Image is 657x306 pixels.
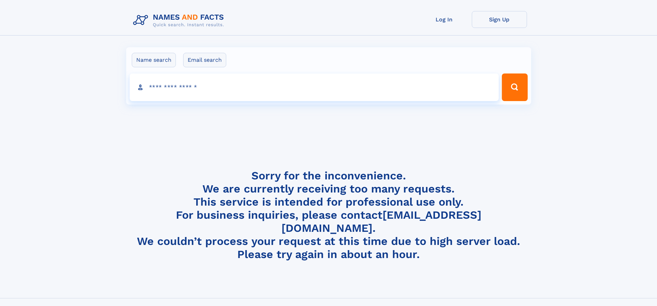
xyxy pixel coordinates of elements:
[130,169,527,261] h4: Sorry for the inconvenience. We are currently receiving too many requests. This service is intend...
[472,11,527,28] a: Sign Up
[502,73,527,101] button: Search Button
[281,208,481,235] a: [EMAIL_ADDRESS][DOMAIN_NAME]
[183,53,226,67] label: Email search
[130,11,230,30] img: Logo Names and Facts
[132,53,176,67] label: Name search
[130,73,499,101] input: search input
[417,11,472,28] a: Log In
